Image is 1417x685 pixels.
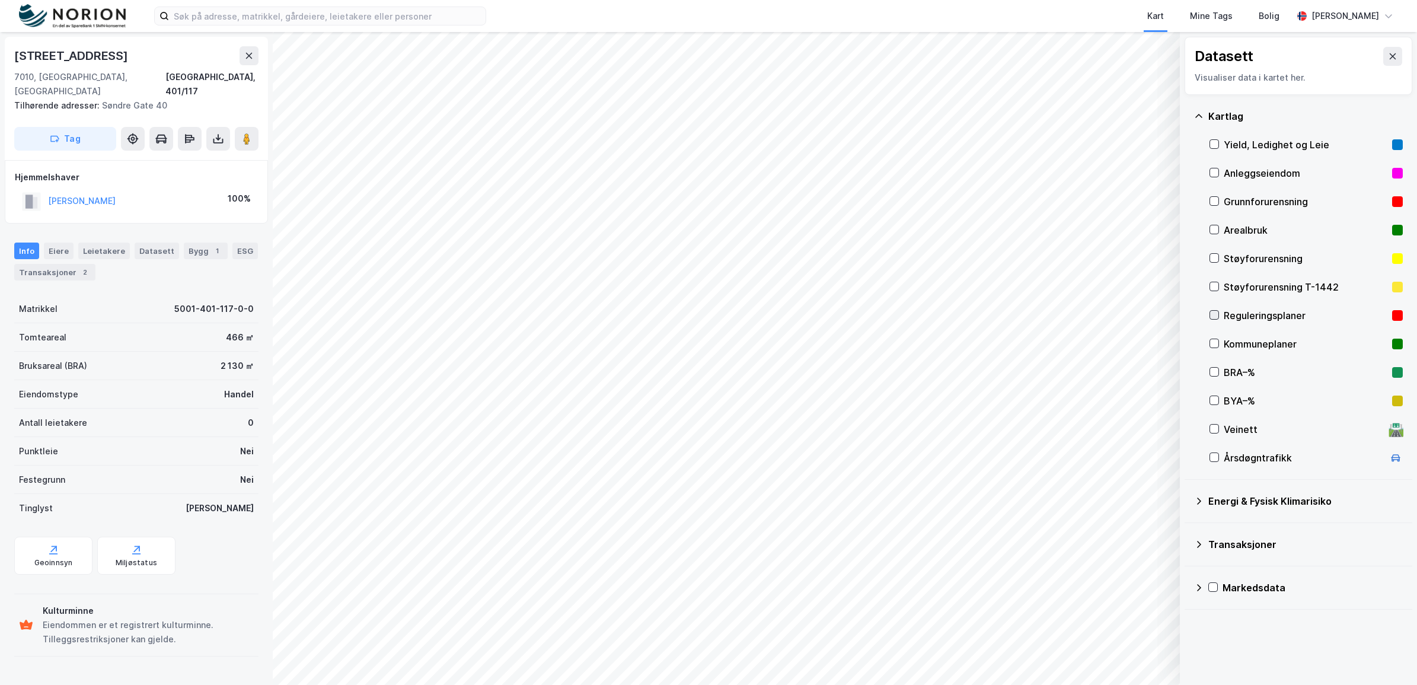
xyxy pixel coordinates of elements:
[226,330,254,345] div: 466 ㎡
[44,243,74,259] div: Eiere
[1388,422,1404,437] div: 🛣️
[1224,280,1387,294] div: Støyforurensning T-1442
[1224,251,1387,266] div: Støyforurensning
[1224,422,1384,437] div: Veinett
[19,302,58,316] div: Matrikkel
[1147,9,1164,23] div: Kart
[1224,308,1387,323] div: Reguleringsplaner
[116,558,157,568] div: Miljøstatus
[15,170,258,184] div: Hjemmelshaver
[14,100,102,110] span: Tilhørende adresser:
[19,444,58,458] div: Punktleie
[43,604,254,618] div: Kulturminne
[14,243,39,259] div: Info
[1224,365,1387,380] div: BRA–%
[1311,9,1379,23] div: [PERSON_NAME]
[1224,223,1387,237] div: Arealbruk
[1208,537,1403,552] div: Transaksjoner
[240,473,254,487] div: Nei
[14,98,249,113] div: Søndre Gate 40
[19,330,66,345] div: Tomteareal
[184,243,228,259] div: Bygg
[19,416,87,430] div: Antall leietakere
[1195,71,1402,85] div: Visualiser data i kartet her.
[186,501,254,515] div: [PERSON_NAME]
[19,473,65,487] div: Festegrunn
[19,4,126,28] img: norion-logo.80e7a08dc31c2e691866.png
[14,264,95,281] div: Transaksjoner
[79,266,91,278] div: 2
[1195,47,1253,66] div: Datasett
[34,558,73,568] div: Geoinnsyn
[174,302,254,316] div: 5001-401-117-0-0
[1259,9,1279,23] div: Bolig
[43,618,254,646] div: Eiendommen er et registrert kulturminne. Tilleggsrestriksjoner kan gjelde.
[1224,138,1387,152] div: Yield, Ledighet og Leie
[1358,628,1417,685] div: Kontrollprogram for chat
[248,416,254,430] div: 0
[1224,451,1384,465] div: Årsdøgntrafikk
[78,243,130,259] div: Leietakere
[224,387,254,402] div: Handel
[228,192,251,206] div: 100%
[221,359,254,373] div: 2 130 ㎡
[1208,109,1403,123] div: Kartlag
[14,127,116,151] button: Tag
[1223,581,1403,595] div: Markedsdata
[211,245,223,257] div: 1
[135,243,179,259] div: Datasett
[1224,337,1387,351] div: Kommuneplaner
[1358,628,1417,685] iframe: Chat Widget
[1224,166,1387,180] div: Anleggseiendom
[1224,394,1387,408] div: BYA–%
[1224,195,1387,209] div: Grunnforurensning
[1190,9,1233,23] div: Mine Tags
[14,46,130,65] div: [STREET_ADDRESS]
[1208,494,1403,508] div: Energi & Fysisk Klimarisiko
[165,70,258,98] div: [GEOGRAPHIC_DATA], 401/117
[19,387,78,402] div: Eiendomstype
[19,359,87,373] div: Bruksareal (BRA)
[169,7,486,25] input: Søk på adresse, matrikkel, gårdeiere, leietakere eller personer
[19,501,53,515] div: Tinglyst
[14,70,165,98] div: 7010, [GEOGRAPHIC_DATA], [GEOGRAPHIC_DATA]
[232,243,258,259] div: ESG
[240,444,254,458] div: Nei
